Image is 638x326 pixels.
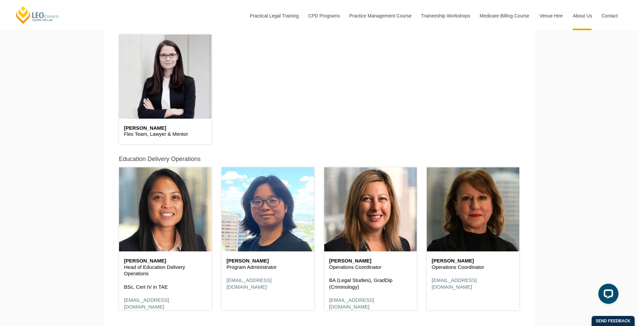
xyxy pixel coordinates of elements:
[227,258,309,264] h6: [PERSON_NAME]
[124,297,169,310] a: [EMAIL_ADDRESS][DOMAIN_NAME]
[124,264,207,277] p: Head of Education Delivery Operations
[124,131,207,137] p: Flex Team, Lawyer & Mentor
[227,277,272,290] a: [EMAIL_ADDRESS][DOMAIN_NAME]
[593,281,621,309] iframe: LiveChat chat widget
[119,156,201,163] h5: Education Delivery Operations
[124,284,207,290] p: BSc, Cert IV in TAE
[303,1,344,30] a: CPD Programs
[344,1,416,30] a: Practice Management Course
[432,264,514,271] p: Operations Coordinator
[329,258,412,264] h6: [PERSON_NAME]
[597,1,623,30] a: Contact
[329,264,412,271] p: Operations Coordinator
[329,297,374,310] a: [EMAIL_ADDRESS][DOMAIN_NAME]
[124,125,207,131] h6: [PERSON_NAME]
[329,277,412,290] p: BA (Legal Studies), GradDip (Criminology)
[568,1,597,30] a: About Us
[245,1,303,30] a: Practical Legal Training
[124,258,207,264] h6: [PERSON_NAME]
[227,264,309,271] p: Program Administrator
[534,1,568,30] a: Venue Hire
[432,258,514,264] h6: [PERSON_NAME]
[416,1,475,30] a: Traineeship Workshops
[432,277,477,290] a: [EMAIL_ADDRESS][DOMAIN_NAME]
[15,5,60,25] a: [PERSON_NAME] Centre for Law
[475,1,534,30] a: Medicare Billing Course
